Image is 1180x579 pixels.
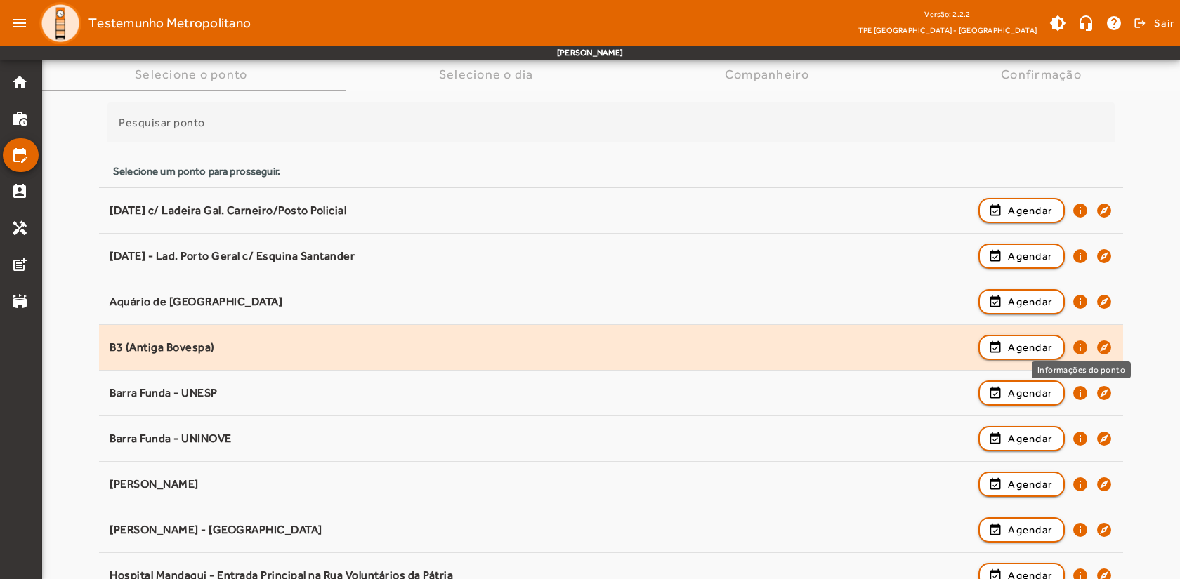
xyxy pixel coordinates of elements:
[110,295,971,310] div: Aquário de [GEOGRAPHIC_DATA]
[1072,202,1089,219] mat-icon: info
[113,164,1109,179] div: Selecione um ponto para prosseguir.
[1154,12,1174,34] span: Sair
[1096,476,1113,493] mat-icon: explore
[1096,385,1113,401] mat-icon: explore
[110,340,971,355] div: B3 (Antiga Bovespa)
[978,335,1065,360] button: Agendar
[1072,476,1089,493] mat-icon: info
[978,426,1065,451] button: Agendar
[1132,13,1174,34] button: Sair
[1072,293,1089,310] mat-icon: info
[34,2,251,44] a: Testemunho Metropolitano
[6,9,34,37] mat-icon: menu
[39,2,81,44] img: Logo TPE
[1072,248,1089,265] mat-icon: info
[858,6,1037,23] div: Versão: 2.2.2
[978,198,1065,223] button: Agendar
[1072,385,1089,401] mat-icon: info
[1008,476,1052,493] span: Agendar
[1008,339,1052,356] span: Agendar
[11,256,28,273] mat-icon: post_add
[11,110,28,127] mat-icon: work_history
[1008,430,1052,447] span: Agendar
[11,293,28,310] mat-icon: stadium
[978,380,1065,406] button: Agendar
[11,147,28,164] mat-icon: edit_calendar
[1096,339,1113,356] mat-icon: explore
[978,472,1065,497] button: Agendar
[1072,521,1089,538] mat-icon: info
[1096,248,1113,265] mat-icon: explore
[439,67,539,81] div: Selecione o dia
[1096,293,1113,310] mat-icon: explore
[1008,248,1052,265] span: Agendar
[110,204,971,218] div: [DATE] c/ Ladeira Gal. Carneiro/Posto Policial
[1008,521,1052,538] span: Agendar
[11,220,28,237] mat-icon: handyman
[858,23,1037,37] span: TPE [GEOGRAPHIC_DATA] - [GEOGRAPHIC_DATA]
[1008,293,1052,310] span: Agendar
[11,183,28,200] mat-icon: perm_contact_calendar
[110,432,971,446] div: Barra Funda - UNINOVE
[1072,339,1089,356] mat-icon: info
[978,517,1065,543] button: Agendar
[725,67,815,81] div: Companheiro
[1008,202,1052,219] span: Agendar
[135,67,253,81] div: Selecione o ponto
[1008,385,1052,401] span: Agendar
[1032,361,1131,378] div: Informações do ponto
[119,116,205,129] mat-label: Pesquisar ponto
[110,249,971,264] div: [DATE] - Lad. Porto Geral c/ Esquina Santander
[1096,521,1113,538] mat-icon: explore
[978,244,1065,269] button: Agendar
[978,289,1065,314] button: Agendar
[1096,202,1113,219] mat-icon: explore
[1001,67,1087,81] div: Confirmação
[110,477,971,492] div: [PERSON_NAME]
[88,12,251,34] span: Testemunho Metropolitano
[110,523,971,538] div: [PERSON_NAME] - [GEOGRAPHIC_DATA]
[1072,430,1089,447] mat-icon: info
[1096,430,1113,447] mat-icon: explore
[110,386,971,401] div: Barra Funda - UNESP
[11,74,28,91] mat-icon: home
